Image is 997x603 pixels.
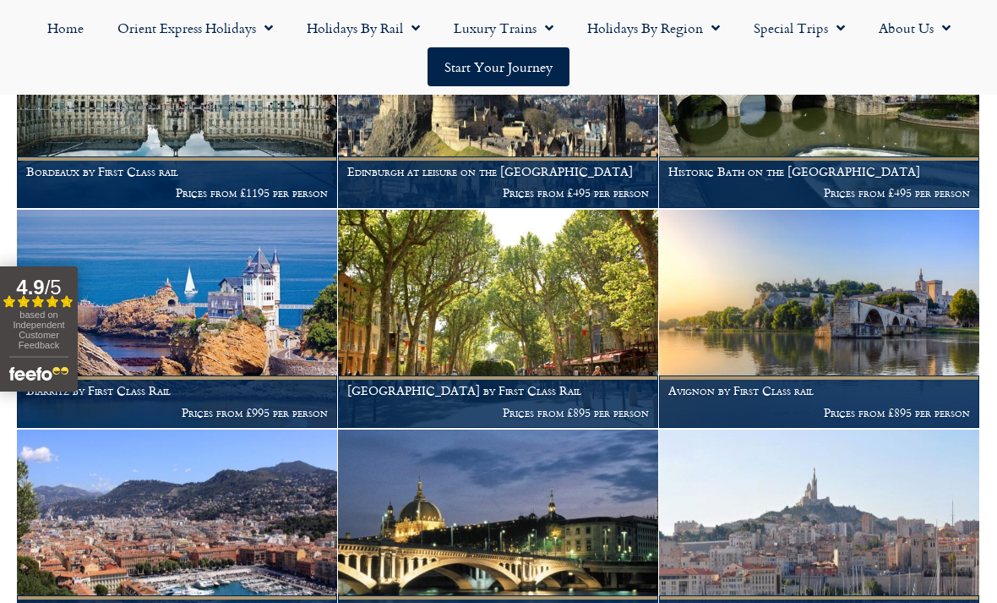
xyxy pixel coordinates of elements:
h1: Edinburgh at leisure on the [GEOGRAPHIC_DATA] [347,165,649,178]
h1: Historic Bath on the [GEOGRAPHIC_DATA] [668,165,970,178]
h1: Avignon by First Class rail [668,384,970,397]
a: Luxury Trains [437,8,570,47]
h1: Bordeaux by First Class rail [26,165,328,178]
a: Start your Journey [428,47,569,86]
h1: Biarritz by First Class Rail [26,384,328,397]
p: Prices from £495 per person [668,186,970,200]
p: Prices from £895 per person [668,406,970,419]
a: About Us [862,8,967,47]
p: Prices from £495 per person [347,186,649,200]
a: Special Trips [737,8,862,47]
a: Orient Express Holidays [101,8,290,47]
a: [GEOGRAPHIC_DATA] by First Class Rail Prices from £895 per person [338,210,659,429]
h1: [GEOGRAPHIC_DATA] by First Class Rail [347,384,649,397]
p: Prices from £895 per person [347,406,649,419]
a: Biarritz by First Class Rail Prices from £995 per person [17,210,338,429]
p: Prices from £995 per person [26,406,328,419]
a: Avignon by First Class rail Prices from £895 per person [659,210,980,429]
nav: Menu [8,8,989,86]
p: Prices from £1195 per person [26,186,328,200]
a: Holidays by Rail [290,8,437,47]
a: Home [30,8,101,47]
a: Holidays by Region [570,8,737,47]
